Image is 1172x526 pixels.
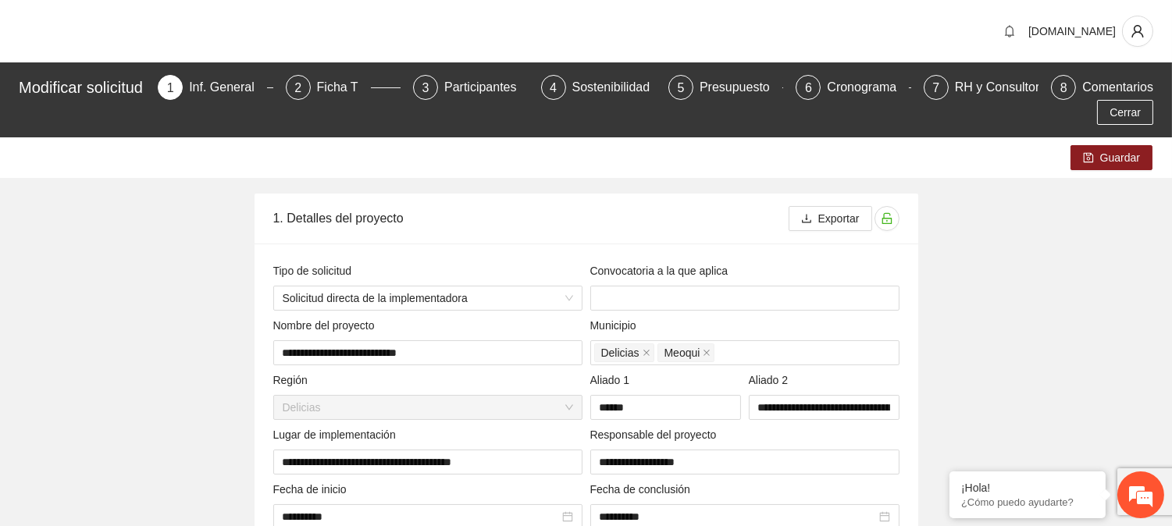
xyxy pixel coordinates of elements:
button: unlock [875,206,899,231]
span: Meoqui [664,344,700,361]
span: 6 [805,81,812,94]
div: 8Comentarios [1051,75,1153,100]
span: Responsable del proyecto [590,426,723,443]
span: 3 [422,81,429,94]
div: Ficha T [317,75,371,100]
div: 6Cronograma [796,75,910,100]
span: 1 [167,81,174,94]
span: 4 [550,81,557,94]
span: Delicias [601,344,639,361]
span: unlock [875,212,899,225]
div: Sostenibilidad [572,75,663,100]
div: Chatee con nosotros ahora [81,80,262,100]
div: 3Participantes [413,75,528,100]
div: Minimizar ventana de chat en vivo [256,8,294,45]
button: bell [997,19,1022,44]
span: Delicias [283,396,573,419]
div: Presupuesto [700,75,782,100]
span: Municipio [590,317,643,334]
p: ¿Cómo puedo ayudarte? [961,496,1094,508]
span: 2 [294,81,301,94]
span: close [703,349,711,357]
span: [DOMAIN_NAME] [1028,25,1116,37]
span: Estamos en línea. [91,173,216,331]
div: 7RH y Consultores [924,75,1038,100]
span: 5 [678,81,685,94]
span: bell [998,25,1021,37]
span: Nombre del proyecto [273,317,381,334]
div: Cronograma [827,75,909,100]
div: ¡Hola! [961,482,1094,494]
textarea: Escriba su mensaje y pulse “Intro” [8,356,297,410]
div: 2Ficha T [286,75,401,100]
span: Cerrar [1110,104,1141,121]
span: Solicitud directa de la implementadora [283,286,573,310]
span: Región [273,371,314,389]
div: 1Inf. General [158,75,273,100]
div: 4Sostenibilidad [541,75,656,100]
span: Guardar [1100,149,1140,166]
span: Aliado 2 [749,371,794,389]
button: Cerrar [1097,100,1153,125]
span: Tipo de solicitud [273,262,358,279]
span: 7 [932,81,939,94]
span: Convocatoria a la que aplica [590,262,734,279]
button: downloadExportar [789,206,872,231]
div: 1. Detalles del proyecto [273,196,789,240]
div: Modificar solicitud [19,75,148,100]
button: user [1122,16,1153,47]
div: 5Presupuesto [668,75,783,100]
span: close [643,349,650,357]
div: RH y Consultores [955,75,1065,100]
span: Meoqui [657,343,715,362]
span: Lugar de implementación [273,426,402,443]
span: Exportar [818,210,860,227]
span: Fecha de conclusión [590,481,696,498]
div: Comentarios [1082,75,1153,100]
span: Aliado 1 [590,371,636,389]
button: saveGuardar [1070,145,1152,170]
span: save [1083,152,1094,165]
span: 8 [1060,81,1067,94]
div: Participantes [444,75,529,100]
span: user [1123,24,1152,38]
span: Delicias [594,343,654,362]
span: Fecha de inicio [273,481,353,498]
div: Inf. General [189,75,267,100]
span: download [801,213,812,226]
